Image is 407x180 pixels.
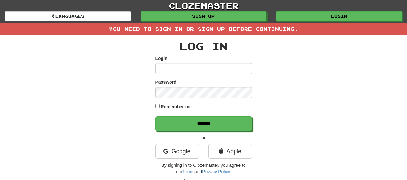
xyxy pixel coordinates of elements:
a: Languages [5,11,131,21]
a: Terms [182,169,195,174]
a: Privacy Policy [202,169,230,174]
p: By signing in to Clozemaster, you agree to our and . [155,162,252,175]
label: Remember me [161,103,192,110]
a: Login [276,11,402,21]
label: Login [155,55,168,62]
a: Apple [208,144,252,159]
h2: Log In [155,41,252,52]
p: or [155,134,252,141]
label: Password [155,79,177,85]
a: Sign up [141,11,267,21]
a: Google [155,144,199,159]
